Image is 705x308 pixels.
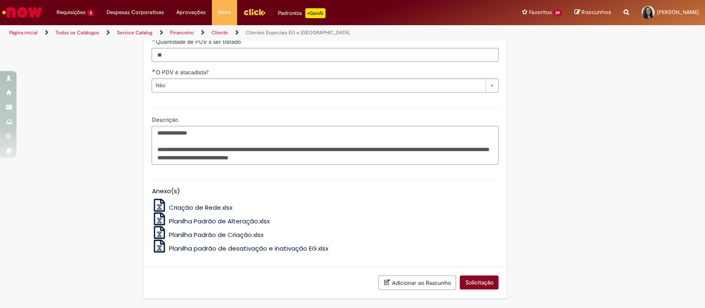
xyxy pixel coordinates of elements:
[117,29,152,36] a: Service Catalog
[169,244,328,253] span: Planilha padrão de desativação e inativação EG.xlsx
[57,8,85,17] span: Requisições
[87,9,94,17] span: 3
[152,69,155,72] span: Obrigatório Preenchido
[155,79,482,92] span: Não
[152,126,498,165] textarea: Descrição
[574,9,611,17] a: Rascunhos
[218,8,231,17] span: More
[6,25,464,40] ul: Trilhas de página
[169,230,263,239] span: Planilha Padrão de Criação.xlsx
[170,29,194,36] a: Financeiro
[460,275,498,289] button: Solicitação
[152,230,263,239] a: Planilha Padrão de Criação.xlsx
[152,244,328,253] a: Planilha padrão de desativação e inativação EG.xlsx
[155,69,210,76] span: O PDV é atacadista?
[152,217,270,225] a: Planilha Padrão de Alteração.xlsx
[243,6,266,18] img: click_logo_yellow_360x200.png
[107,8,164,17] span: Despesas Corporativas
[152,116,179,123] span: Descrição
[582,8,611,16] span: Rascunhos
[55,29,99,36] a: Todos os Catálogos
[657,9,699,16] span: [PERSON_NAME]
[155,38,242,45] span: Quantidade de PDV a ser tratado
[152,188,498,195] h5: Anexo(s)
[553,9,562,17] span: 29
[529,8,551,17] span: Favoritos
[211,29,228,36] a: Cliente
[378,275,456,290] button: Adicionar ao Rascunho
[305,8,325,18] p: +GenAi
[176,8,206,17] span: Aprovações
[9,29,38,36] a: Página inicial
[152,203,233,212] a: Criação de Rede.xlsx
[152,48,498,62] input: Quantidade de PDV a ser tratado
[246,29,349,36] a: Clientes Especiais EG e [GEOGRAPHIC_DATA]
[278,8,325,18] div: Padroniza
[169,217,270,225] span: Planilha Padrão de Alteração.xlsx
[169,203,233,212] span: Criação de Rede.xlsx
[1,4,43,21] img: ServiceNow
[152,38,155,42] span: Obrigatório Preenchido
